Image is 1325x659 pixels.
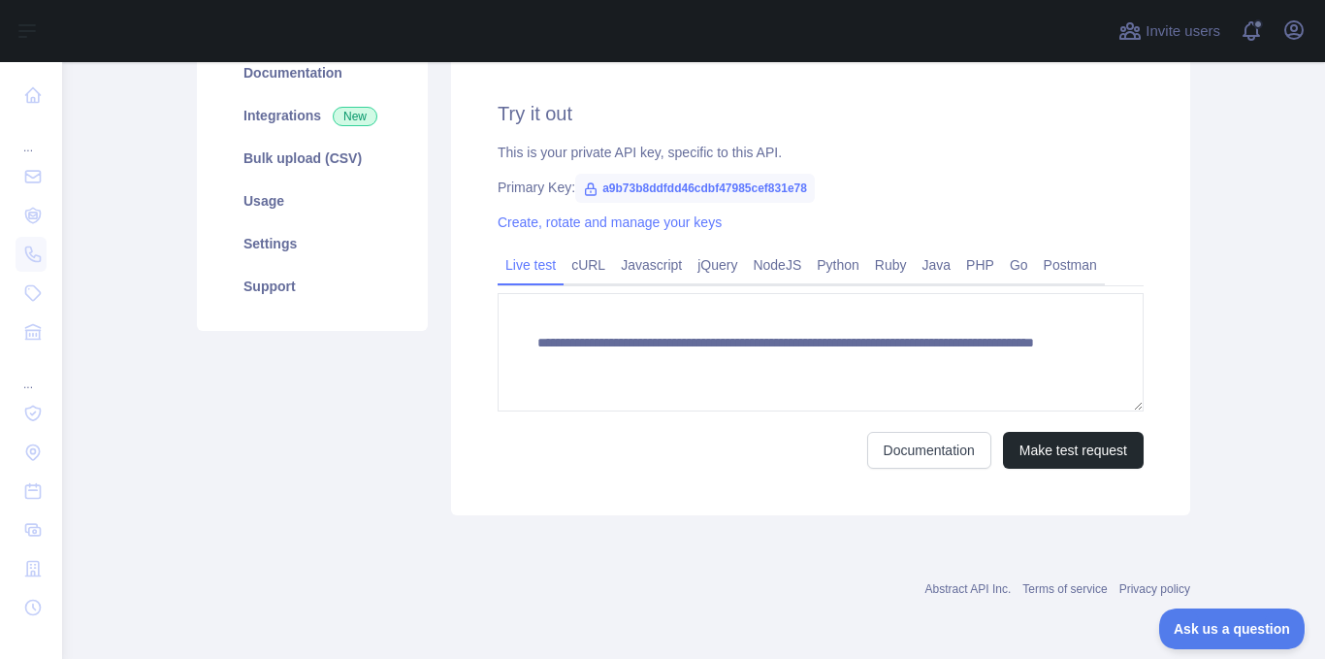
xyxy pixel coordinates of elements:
[745,249,809,280] a: NodeJS
[16,353,47,392] div: ...
[1146,20,1220,43] span: Invite users
[220,51,404,94] a: Documentation
[498,143,1144,162] div: This is your private API key, specific to this API.
[1119,582,1190,596] a: Privacy policy
[16,116,47,155] div: ...
[498,100,1144,127] h2: Try it out
[867,432,991,469] a: Documentation
[498,214,722,230] a: Create, rotate and manage your keys
[220,222,404,265] a: Settings
[564,249,613,280] a: cURL
[498,178,1144,197] div: Primary Key:
[915,249,959,280] a: Java
[1022,582,1107,596] a: Terms of service
[220,137,404,180] a: Bulk upload (CSV)
[1159,609,1306,649] iframe: Toggle Customer Support
[1036,249,1105,280] a: Postman
[575,174,815,203] span: a9b73b8ddfdd46cdbf47985cef831e78
[1115,16,1224,47] button: Invite users
[498,249,564,280] a: Live test
[220,94,404,137] a: Integrations New
[333,107,377,126] span: New
[809,249,867,280] a: Python
[613,249,690,280] a: Javascript
[220,180,404,222] a: Usage
[690,249,745,280] a: jQuery
[925,582,1012,596] a: Abstract API Inc.
[958,249,1002,280] a: PHP
[1003,432,1144,469] button: Make test request
[220,265,404,308] a: Support
[867,249,915,280] a: Ruby
[1002,249,1036,280] a: Go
